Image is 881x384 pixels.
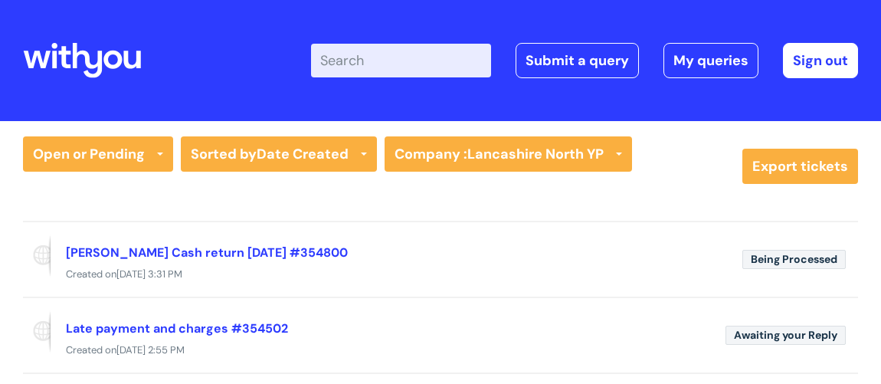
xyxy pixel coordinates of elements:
[742,250,846,269] span: Being Processed
[742,149,858,184] a: Export tickets
[23,136,173,172] a: Open or Pending
[311,44,491,77] input: Search
[311,43,858,78] div: | -
[467,145,604,163] strong: Lancashire North YP
[23,341,858,360] div: Created on
[725,326,846,345] span: Awaiting your Reply
[23,265,858,284] div: Created on
[116,343,185,356] span: [DATE] 2:55 PM
[66,245,348,261] a: [PERSON_NAME] Cash return [DATE] #354800
[783,43,858,78] a: Sign out
[23,310,51,353] span: Reported via portal
[385,136,632,172] a: Company :Lancashire North YP
[257,145,349,163] b: Date Created
[116,267,182,281] span: [DATE] 3:31 PM
[663,43,758,78] a: My queries
[66,320,288,336] a: Late payment and charges #354502
[516,43,639,78] a: Submit a query
[181,136,377,172] a: Sorted byDate Created
[23,235,51,277] span: Reported via portal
